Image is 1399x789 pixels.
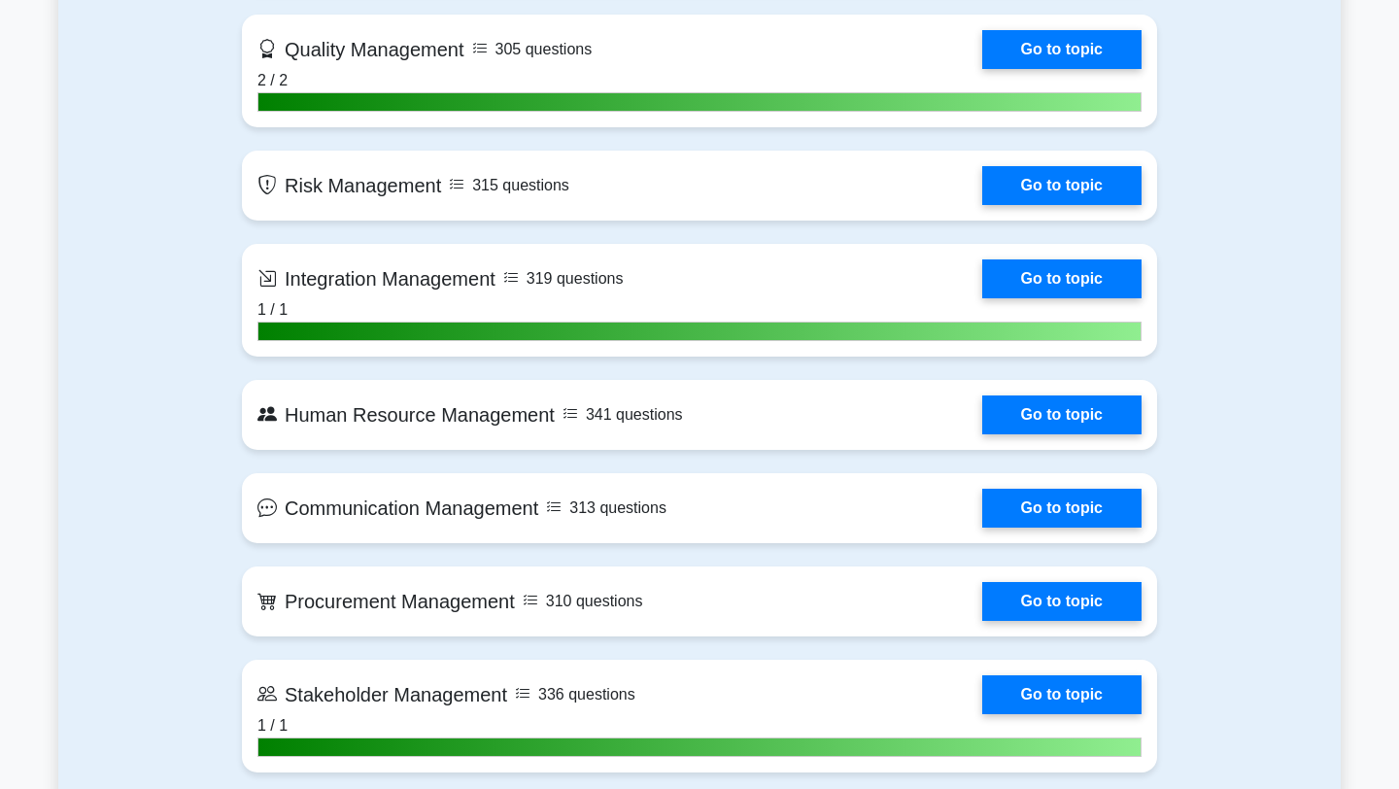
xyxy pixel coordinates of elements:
[982,30,1142,69] a: Go to topic
[982,582,1142,621] a: Go to topic
[982,259,1142,298] a: Go to topic
[982,675,1142,714] a: Go to topic
[982,489,1142,528] a: Go to topic
[982,166,1142,205] a: Go to topic
[982,395,1142,434] a: Go to topic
